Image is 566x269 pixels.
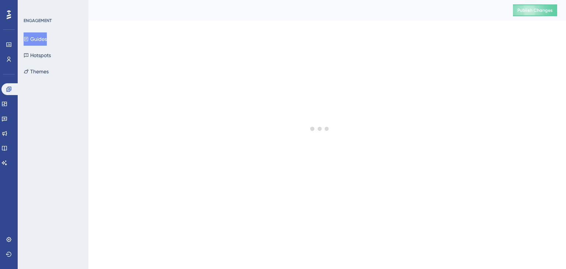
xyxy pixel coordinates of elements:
[24,18,52,24] div: ENGAGEMENT
[24,49,51,62] button: Hotspots
[24,32,47,46] button: Guides
[24,65,49,78] button: Themes
[513,4,557,16] button: Publish Changes
[517,7,553,13] span: Publish Changes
